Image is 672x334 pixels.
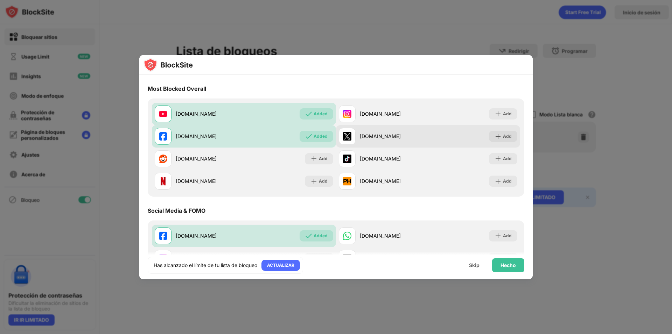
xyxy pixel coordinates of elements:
div: Add [319,178,328,185]
div: Add [503,155,512,162]
div: Added [314,133,328,140]
img: favicons [343,110,351,118]
img: favicons [343,132,351,141]
div: Add [503,178,512,185]
img: favicons [159,132,167,141]
img: favicons [159,110,167,118]
img: favicons [159,155,167,163]
div: Hecho [500,263,516,268]
img: favicons [343,177,351,185]
div: [DOMAIN_NAME] [360,132,428,140]
div: [DOMAIN_NAME] [176,232,244,239]
div: Has alcanzado el límite de tu lista de bloqueo [154,262,257,269]
div: [DOMAIN_NAME] [176,110,244,117]
div: Most Blocked Overall [148,85,206,92]
div: Add [319,155,328,162]
div: Add [503,232,512,239]
div: ACTUALIZAR [267,262,294,269]
div: Add [503,110,512,117]
div: [DOMAIN_NAME] [176,177,244,185]
img: favicons [159,177,167,185]
div: Social Media & FOMO [148,207,205,214]
img: favicons [343,232,351,240]
img: logo-blocksite.svg [143,58,193,72]
div: Skip [469,263,479,268]
div: Added [314,110,328,117]
div: [DOMAIN_NAME] [360,177,428,185]
div: [DOMAIN_NAME] [176,155,244,162]
img: favicons [343,155,351,163]
div: Added [314,232,328,239]
img: favicons [159,232,167,240]
div: Add [503,133,512,140]
div: [DOMAIN_NAME] [176,132,244,140]
div: [DOMAIN_NAME] [360,155,428,162]
div: [DOMAIN_NAME] [360,232,428,239]
div: [DOMAIN_NAME] [360,110,428,117]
